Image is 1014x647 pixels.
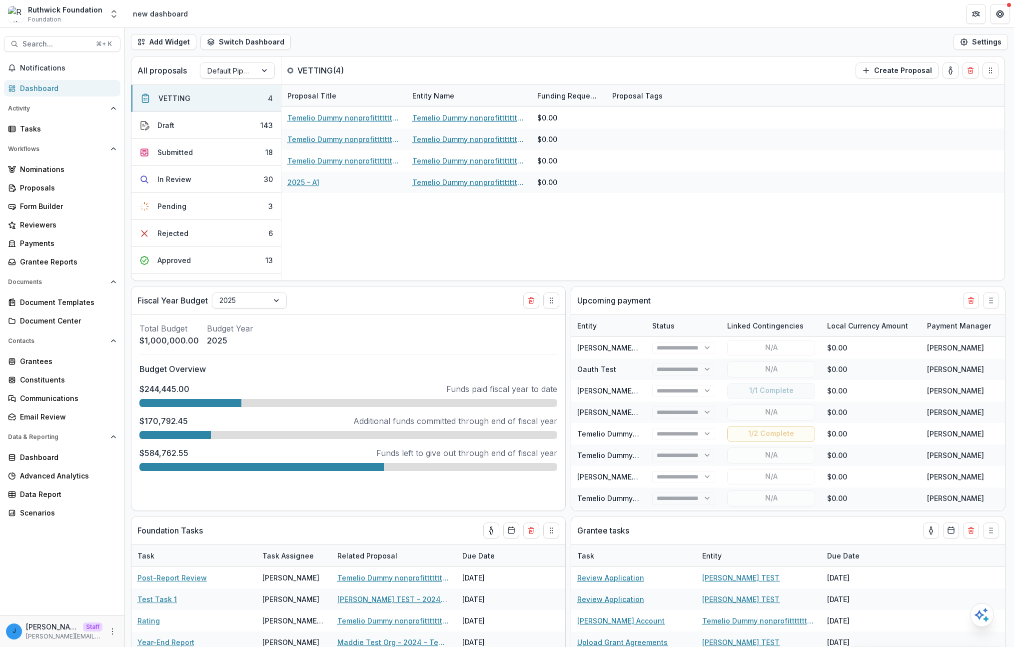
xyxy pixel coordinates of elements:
div: $0.00 [537,112,557,123]
a: Communications [4,390,120,406]
button: Search... [4,36,120,52]
button: toggle-assigned-to-me [923,522,939,538]
div: Dashboard [20,83,112,93]
span: Contacts [8,337,106,344]
div: Pending [157,201,186,211]
a: Tasks [4,120,120,137]
div: Grantees [20,356,112,366]
div: $0.00 [537,134,557,144]
a: [PERSON_NAME] TEST [577,472,655,481]
div: $0.00 [537,177,557,187]
div: Entity Name [406,85,531,106]
div: Task [131,550,160,561]
a: Review Application [577,594,644,604]
a: Proposals [4,179,120,196]
div: [DATE] [821,588,896,610]
div: Local Currency Amount [821,315,921,336]
button: Delete card [523,522,539,538]
div: Due Date [456,550,501,561]
a: Temelio Dummy nonprofittttttttt a4 sda16s5d [412,112,525,123]
button: Calendar [503,522,519,538]
img: Ruthwick Foundation [8,6,24,22]
div: Rejected [157,228,188,238]
div: Due Date [456,545,531,566]
div: 13 [265,255,273,265]
p: [PERSON_NAME][EMAIL_ADDRESS][DOMAIN_NAME] [26,632,102,641]
a: [PERSON_NAME] TEST - 2024Temelio Test Form [337,594,450,604]
div: Approved [157,255,191,265]
div: Local Currency Amount [821,320,914,331]
p: VETTING ( 4 ) [297,64,372,76]
div: Email Review [20,411,112,422]
div: Scenarios [20,507,112,518]
div: Linked Contingencies [721,315,821,336]
button: Partners [966,4,986,24]
a: [PERSON_NAME] TEST [702,572,780,583]
a: [PERSON_NAME] TEST [577,386,655,395]
div: $0.00 [821,509,921,530]
a: Temelio Dummy nonprofittttttttt a4 sda16s5d [337,572,450,583]
button: Submitted18 [131,139,281,166]
button: Open entity switcher [107,4,121,24]
button: More [106,625,118,637]
a: Form Builder [4,198,120,214]
div: Payment Manager [921,320,997,331]
button: toggle-assigned-to-me [483,522,499,538]
div: $0.00 [821,401,921,423]
div: Proposal Title [281,90,342,101]
p: $244,445.00 [139,383,189,395]
p: 2025 [207,334,253,346]
a: Document Templates [4,294,120,310]
a: Temelio Dummy nonprofittttttttt a4 sda16s5d - 2025 - A1 [287,155,400,166]
p: Budget Overview [139,363,557,375]
a: Temelio Dummy nonprofittttttttt a4 sda16s5d - 2025 - A1 [287,112,400,123]
button: Open AI Assistant [970,603,994,627]
button: N/A [727,490,815,506]
span: Search... [22,40,90,48]
a: [PERSON_NAME] Individual [577,408,671,416]
a: Payments [4,235,120,251]
div: Proposal Tags [606,90,669,101]
button: Drag [983,292,999,308]
a: Data Report [4,486,120,502]
p: [PERSON_NAME][EMAIL_ADDRESS][DOMAIN_NAME] [26,621,79,632]
a: Review Application [577,572,644,583]
div: [PERSON_NAME] [927,342,984,353]
div: Task [131,545,256,566]
span: Notifications [20,64,116,72]
div: $0.00 [821,423,921,444]
button: Delete card [963,62,979,78]
div: $0.00 [821,466,921,487]
button: Drag [543,522,559,538]
button: Settings [954,34,1008,50]
div: $0.00 [821,444,921,466]
div: Entity [571,320,603,331]
div: $0.00 [821,380,921,401]
div: 4 [268,93,273,103]
p: $1,000,000.00 [139,334,199,346]
div: [PERSON_NAME] [927,428,984,439]
div: Tasks [20,123,112,134]
div: $0.00 [821,337,921,358]
a: Scenarios [4,504,120,521]
a: Temelio Dummy nonprofittttttttt a4 sda16s5d [702,615,815,626]
div: Advanced Analytics [20,470,112,481]
button: N/A [727,404,815,420]
div: Related Proposal [331,545,456,566]
button: VETTING4 [131,85,281,112]
div: Proposals [20,182,112,193]
div: Task Assignee [256,545,331,566]
div: Ruthwick Foundation [28,4,102,15]
div: [DATE] [821,610,896,631]
div: Reviewers [20,219,112,230]
a: Grantee Reports [4,253,120,270]
div: Status [646,315,721,336]
p: Additional funds committed through end of fiscal year [353,415,557,427]
button: Switch Dashboard [200,34,291,50]
div: Due Date [821,545,896,566]
a: Rating [137,615,160,626]
div: [DATE] [456,610,531,631]
a: Grantees [4,353,120,369]
div: ⌘ + K [94,38,114,49]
